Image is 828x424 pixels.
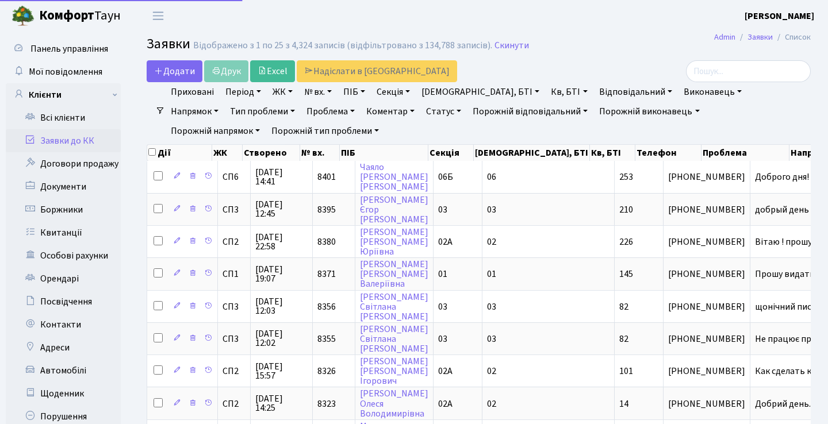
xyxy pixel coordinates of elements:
[223,367,246,376] span: СП2
[166,121,264,141] a: Порожній напрямок
[619,236,633,248] span: 226
[487,236,496,248] span: 02
[317,268,336,280] span: 8371
[714,31,735,43] a: Admin
[619,300,628,313] span: 82
[668,399,745,408] span: [PHONE_NUMBER]
[668,334,745,344] span: [PHONE_NUMBER]
[546,82,592,102] a: Кв, БТІ
[147,145,212,161] th: Дії
[193,40,492,51] div: Відображено з 1 по 25 з 4,324 записів (відфільтровано з 134,788 записів).
[6,267,121,290] a: Орендарі
[29,65,102,78] span: Мої повідомлення
[147,34,190,54] span: Заявки
[745,9,814,23] a: [PERSON_NAME]
[154,65,195,78] span: Додати
[668,367,745,376] span: [PHONE_NUMBER]
[619,398,628,410] span: 14
[619,171,633,183] span: 253
[668,269,745,279] span: [PHONE_NUMBER]
[225,102,300,121] a: Тип проблеми
[360,323,428,355] a: [PERSON_NAME]Світлана[PERSON_NAME]
[223,237,246,246] span: СП2
[438,171,453,183] span: 06Б
[745,10,814,22] b: [PERSON_NAME]
[6,175,121,198] a: Документи
[317,236,336,248] span: 8380
[417,82,544,102] a: [DEMOGRAPHIC_DATA], БТІ
[6,359,121,382] a: Автомобілі
[300,82,336,102] a: № вх.
[223,334,246,344] span: СП3
[300,145,340,161] th: № вх.
[255,329,308,348] span: [DATE] 12:02
[697,25,828,49] nav: breadcrumb
[474,145,590,161] th: [DEMOGRAPHIC_DATA], БТІ
[267,121,384,141] a: Порожній тип проблеми
[6,37,121,60] a: Панель управління
[668,237,745,246] span: [PHONE_NUMBER]
[30,43,108,55] span: Панель управління
[619,268,633,280] span: 145
[619,203,633,216] span: 210
[668,302,745,311] span: [PHONE_NUMBER]
[223,172,246,182] span: СП6
[39,6,94,25] b: Комфорт
[360,194,428,226] a: [PERSON_NAME]Єгор[PERSON_NAME]
[487,398,496,410] span: 02
[6,152,121,175] a: Договори продажу
[223,269,246,279] span: СП1
[302,102,359,121] a: Проблема
[6,290,121,313] a: Посвідчення
[438,333,447,345] span: 03
[317,171,336,183] span: 8401
[250,60,295,82] a: Excel
[360,226,428,258] a: [PERSON_NAME][PERSON_NAME]Юріївна
[487,203,496,216] span: 03
[166,82,218,102] a: Приховані
[255,265,308,283] span: [DATE] 19:07
[255,233,308,251] span: [DATE] 22:58
[438,236,453,248] span: 02А
[243,145,300,161] th: Створено
[487,333,496,345] span: 03
[39,6,121,26] span: Таун
[590,145,635,161] th: Кв, БТІ
[317,203,336,216] span: 8395
[6,221,121,244] a: Квитанції
[6,382,121,405] a: Щоденник
[360,258,428,290] a: [PERSON_NAME][PERSON_NAME]Валеріївна
[362,102,419,121] a: Коментар
[747,31,773,43] a: Заявки
[360,388,428,420] a: [PERSON_NAME]ОлесяВолодимирівна
[595,102,704,121] a: Порожній виконавець
[6,336,121,359] a: Адреси
[668,205,745,214] span: [PHONE_NUMBER]
[223,302,246,311] span: СП3
[6,198,121,221] a: Боржники
[701,145,789,161] th: Проблема
[11,5,34,28] img: logo.png
[468,102,592,121] a: Порожній відповідальний
[686,60,811,82] input: Пошук...
[372,82,415,102] a: Секція
[773,31,811,44] li: Список
[317,365,336,377] span: 8326
[619,333,628,345] span: 82
[221,82,266,102] a: Період
[668,172,745,182] span: [PHONE_NUMBER]
[487,268,496,280] span: 01
[438,300,447,313] span: 03
[223,205,246,214] span: СП3
[255,394,308,413] span: [DATE] 14:25
[6,313,121,336] a: Контакти
[6,60,121,83] a: Мої повідомлення
[360,291,428,323] a: [PERSON_NAME]Світлана[PERSON_NAME]
[339,82,370,102] a: ПІБ
[679,82,746,102] a: Виконавець
[635,145,701,161] th: Телефон
[147,60,202,82] a: Додати
[595,82,677,102] a: Відповідальний
[6,244,121,267] a: Особові рахунки
[487,365,496,377] span: 02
